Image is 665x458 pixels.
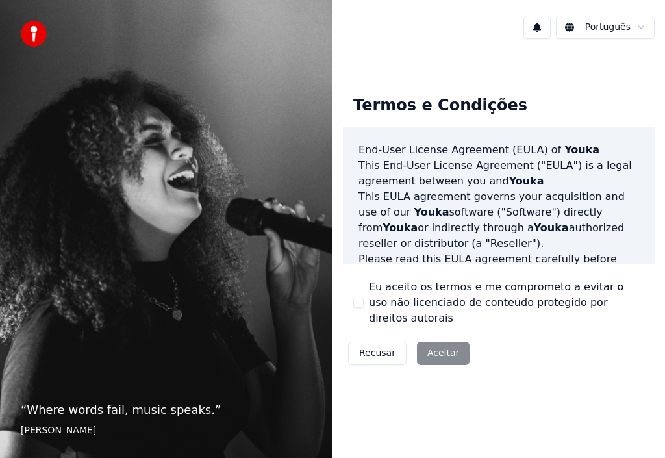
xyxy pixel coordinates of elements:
label: Eu aceito os termos e me comprometo a evitar o uso não licenciado de conteúdo protegido por direi... [369,279,644,326]
p: Please read this EULA agreement carefully before completing the installation process and using th... [358,251,639,329]
footer: [PERSON_NAME] [21,424,312,437]
span: Youka [414,206,449,218]
p: This EULA agreement governs your acquisition and use of our software ("Software") directly from o... [358,189,639,251]
span: Youka [564,144,599,156]
span: Youka [534,222,569,234]
div: Termos e Condições [343,85,538,127]
p: This End-User License Agreement ("EULA") is a legal agreement between you and [358,158,639,189]
span: Youka [509,175,544,187]
p: “ Where words fail, music speaks. ” [21,401,312,419]
span: Youka [383,222,418,234]
h3: End-User License Agreement (EULA) of [358,142,639,158]
img: youka [21,21,47,47]
button: Recusar [348,342,407,365]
